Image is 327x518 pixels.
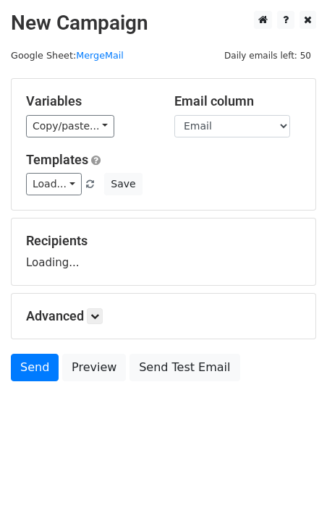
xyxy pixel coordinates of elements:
[26,115,114,137] a: Copy/paste...
[11,50,124,61] small: Google Sheet:
[11,354,59,381] a: Send
[26,308,301,324] h5: Advanced
[174,93,301,109] h5: Email column
[219,50,316,61] a: Daily emails left: 50
[104,173,142,195] button: Save
[11,11,316,35] h2: New Campaign
[26,233,301,249] h5: Recipients
[129,354,239,381] a: Send Test Email
[26,152,88,167] a: Templates
[26,173,82,195] a: Load...
[26,93,153,109] h5: Variables
[219,48,316,64] span: Daily emails left: 50
[62,354,126,381] a: Preview
[76,50,124,61] a: MergeMail
[26,233,301,271] div: Loading...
